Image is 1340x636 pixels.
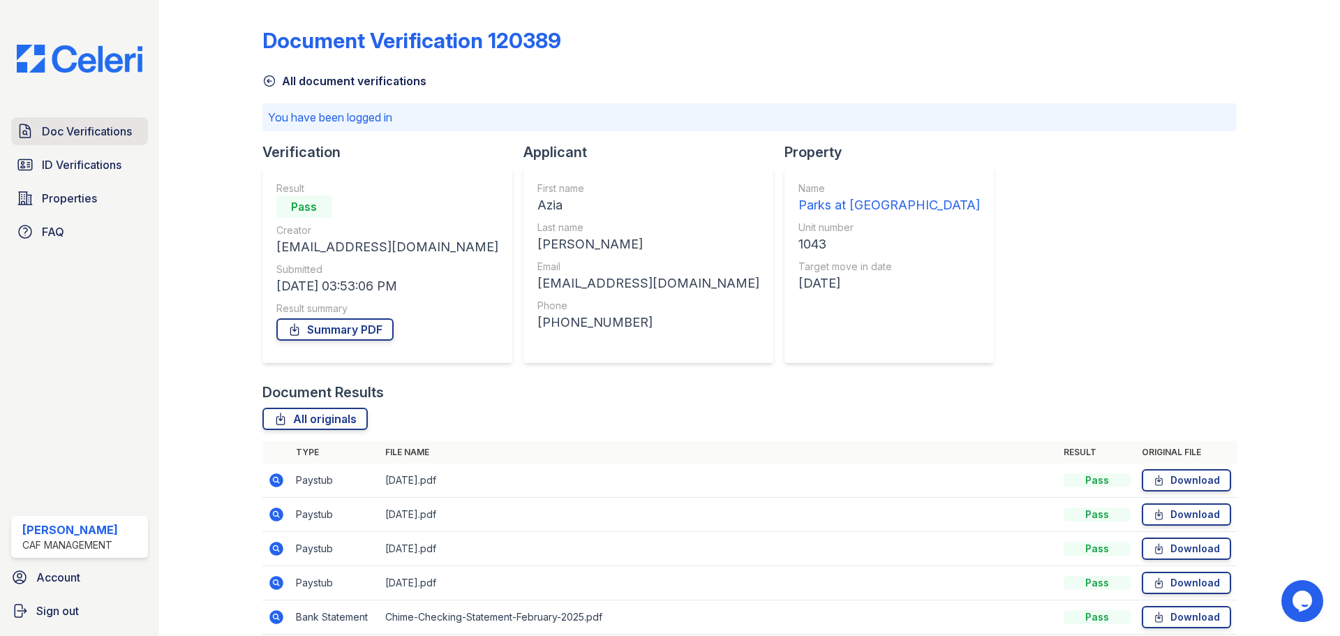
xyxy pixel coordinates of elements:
div: Creator [276,223,498,237]
div: Target move in date [798,260,980,274]
div: Document Results [262,383,384,402]
td: [DATE].pdf [380,532,1058,566]
td: Chime-Checking-Statement-February-2025.pdf [380,600,1058,635]
div: Verification [262,142,523,162]
a: Download [1142,469,1231,491]
div: Pass [1064,473,1131,487]
div: Property [784,142,1005,162]
div: First name [537,182,759,195]
span: Properties [42,190,97,207]
td: Bank Statement [290,600,380,635]
th: Original file [1136,441,1237,464]
span: Doc Verifications [42,123,132,140]
td: Paystub [290,464,380,498]
th: Result [1058,441,1136,464]
div: Document Verification 120389 [262,28,561,53]
td: [DATE].pdf [380,566,1058,600]
a: Doc Verifications [11,117,148,145]
div: Email [537,260,759,274]
a: All document verifications [262,73,426,89]
div: Applicant [523,142,784,162]
a: Download [1142,538,1231,560]
a: All originals [262,408,368,430]
span: Account [36,569,80,586]
div: [EMAIL_ADDRESS][DOMAIN_NAME] [537,274,759,293]
a: Name Parks at [GEOGRAPHIC_DATA] [798,182,980,215]
th: Type [290,441,380,464]
div: [PERSON_NAME] [537,235,759,254]
td: [DATE].pdf [380,464,1058,498]
div: [EMAIL_ADDRESS][DOMAIN_NAME] [276,237,498,257]
div: CAF Management [22,538,118,552]
div: Azia [537,195,759,215]
th: File name [380,441,1058,464]
a: Download [1142,503,1231,526]
div: Last name [537,221,759,235]
div: Pass [1064,610,1131,624]
div: Phone [537,299,759,313]
a: Download [1142,606,1231,628]
div: Result [276,182,498,195]
a: Summary PDF [276,318,394,341]
span: FAQ [42,223,64,240]
iframe: chat widget [1281,580,1326,622]
p: You have been logged in [268,109,1231,126]
div: [DATE] 03:53:06 PM [276,276,498,296]
div: Name [798,182,980,195]
div: Pass [1064,542,1131,556]
td: Paystub [290,498,380,532]
a: Account [6,563,154,591]
a: Properties [11,184,148,212]
div: [DATE] [798,274,980,293]
div: Submitted [276,262,498,276]
img: CE_Logo_Blue-a8612792a0a2168367f1c8372b55b34899dd931a85d93a1a3d3e32e68fde9ad4.png [6,45,154,73]
div: [PHONE_NUMBER] [537,313,759,332]
a: Download [1142,572,1231,594]
div: Pass [1064,576,1131,590]
div: Pass [276,195,332,218]
div: 1043 [798,235,980,254]
a: ID Verifications [11,151,148,179]
div: Pass [1064,508,1131,522]
div: Result summary [276,302,498,316]
td: [DATE].pdf [380,498,1058,532]
td: Paystub [290,532,380,566]
span: Sign out [36,602,79,619]
a: Sign out [6,597,154,625]
div: [PERSON_NAME] [22,522,118,538]
div: Unit number [798,221,980,235]
div: Parks at [GEOGRAPHIC_DATA] [798,195,980,215]
td: Paystub [290,566,380,600]
span: ID Verifications [42,156,121,173]
a: FAQ [11,218,148,246]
